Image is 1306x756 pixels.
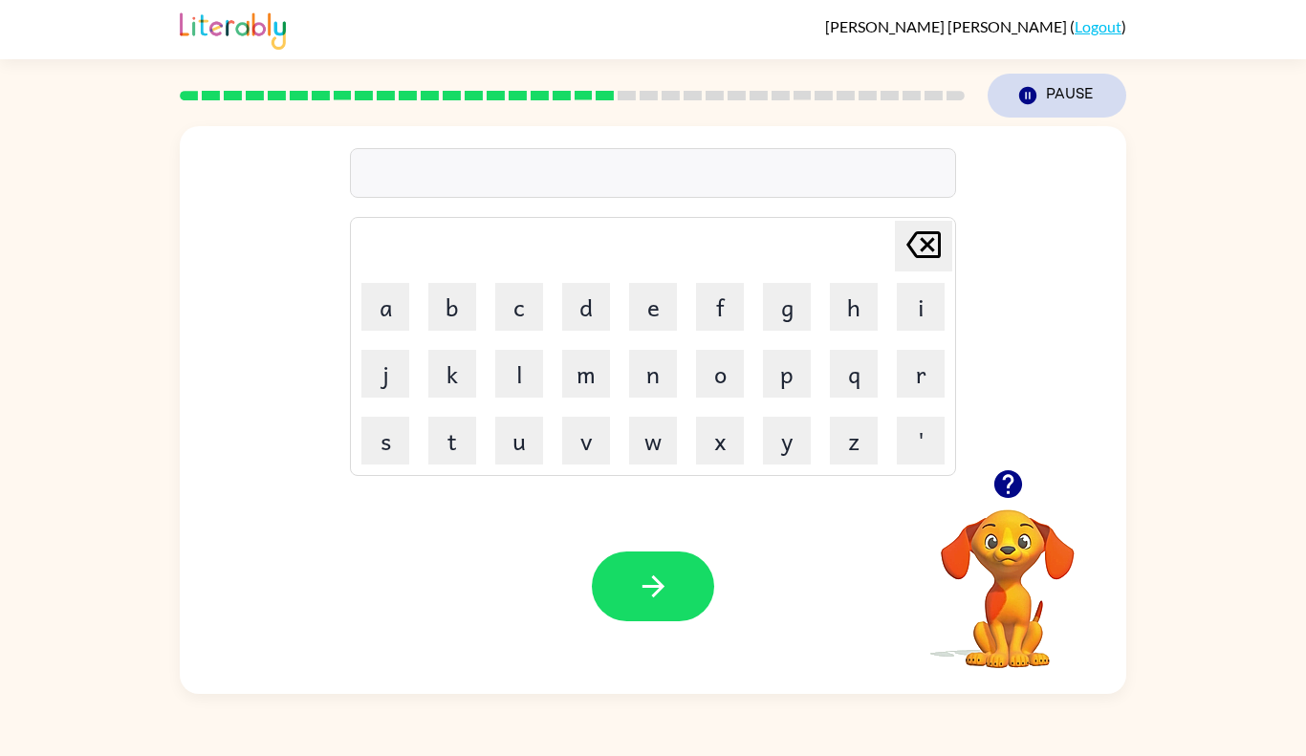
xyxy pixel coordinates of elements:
button: j [361,350,409,398]
button: u [495,417,543,464]
button: m [562,350,610,398]
a: Logout [1075,17,1121,35]
button: o [696,350,744,398]
button: p [763,350,811,398]
button: c [495,283,543,331]
button: s [361,417,409,464]
button: b [428,283,476,331]
img: Literably [180,8,286,50]
button: d [562,283,610,331]
button: y [763,417,811,464]
button: x [696,417,744,464]
button: v [562,417,610,464]
span: [PERSON_NAME] [PERSON_NAME] [825,17,1070,35]
button: h [830,283,878,331]
button: n [629,350,677,398]
button: l [495,350,543,398]
button: q [830,350,878,398]
button: a [361,283,409,331]
button: f [696,283,744,331]
button: g [763,283,811,331]
button: t [428,417,476,464]
button: ' [897,417,945,464]
video: Your browser must support playing .mp4 files to use Literably. Please try using another browser. [912,480,1103,671]
button: r [897,350,945,398]
button: e [629,283,677,331]
button: Pause [988,74,1126,118]
div: ( ) [825,17,1126,35]
button: k [428,350,476,398]
button: i [897,283,945,331]
button: z [830,417,878,464]
button: w [629,417,677,464]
